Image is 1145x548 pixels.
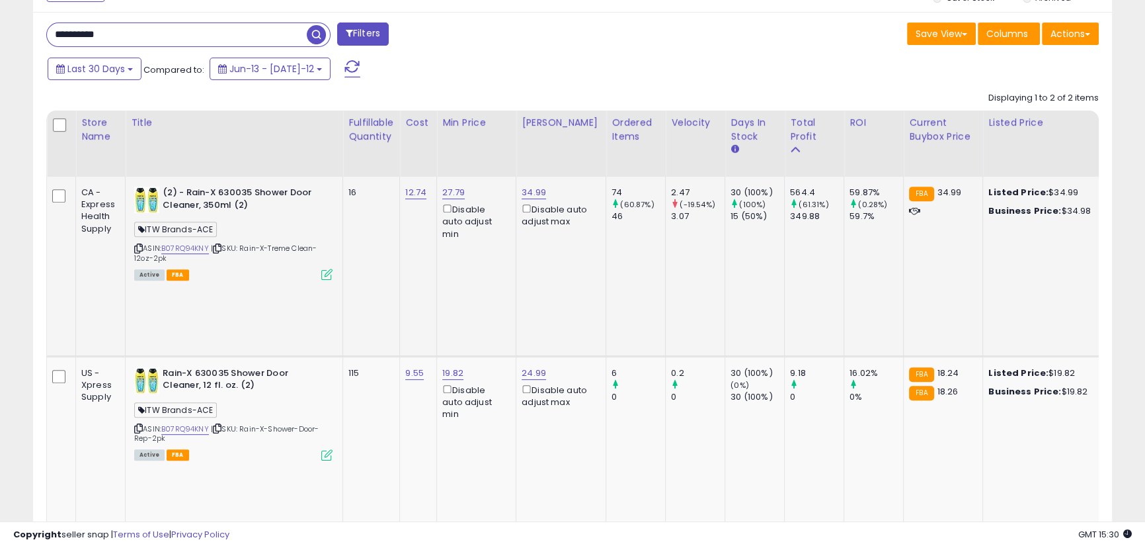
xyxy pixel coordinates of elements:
[522,367,546,380] a: 24.99
[612,210,665,222] div: 46
[988,205,1098,217] div: $34.98
[790,116,838,144] div: Total Profit
[858,199,887,210] small: (0.28%)
[988,187,1098,199] div: $34.99
[442,186,465,199] a: 27.79
[937,385,959,398] span: 18.26
[81,367,115,404] div: US - Xpress Supply
[671,187,725,199] div: 2.47
[739,199,766,210] small: (100%)
[849,391,903,403] div: 0%
[1042,23,1099,45] button: Actions
[988,367,1048,379] b: Listed Price:
[163,367,323,395] b: Rain-X 630035 Shower Door Cleaner, 12 fl. oz. (2)
[988,386,1098,398] div: $19.82
[909,367,933,382] small: FBA
[849,210,903,222] div: 59.7%
[671,116,719,130] div: Velocity
[134,187,333,279] div: ASIN:
[405,116,431,130] div: Cost
[849,367,903,379] div: 16.02%
[907,23,976,45] button: Save View
[730,210,784,222] div: 15 (50%)
[134,367,333,459] div: ASIN:
[988,92,1099,105] div: Displaying 1 to 2 of 2 items
[937,367,959,379] span: 18.24
[134,424,319,443] span: | SKU: Rain-X-Shower-Door-Rep-2pk
[1078,528,1132,541] span: 2025-08-12 15:30 GMT
[790,391,844,403] div: 0
[337,23,389,46] button: Filters
[937,186,962,199] span: 34.99
[134,243,317,263] span: | SKU: Rain-X-Treme Clean-12oz-2pk
[81,187,115,235] div: CA - Express Health Supply
[730,144,738,156] small: Days In Stock.
[730,391,784,403] div: 30 (100%)
[13,528,61,541] strong: Copyright
[134,367,159,394] img: 51G88d8h3wL._SL40_.jpg
[522,383,596,408] div: Disable auto adjust max
[442,202,506,240] div: Disable auto adjust min
[730,187,784,199] div: 30 (100%)
[143,64,204,76] span: Compared to:
[442,116,510,130] div: Min Price
[131,116,337,130] div: Title
[849,187,903,199] div: 59.87%
[522,186,546,199] a: 34.99
[612,187,665,199] div: 74
[671,367,725,379] div: 0.2
[161,243,209,254] a: B07RQ94KNY
[134,222,217,237] span: ITW Brands-ACE
[67,62,125,75] span: Last 30 Days
[730,116,779,144] div: Days In Stock
[790,367,844,379] div: 9.18
[348,187,389,199] div: 16
[620,199,654,210] small: (60.87%)
[790,187,844,199] div: 564.4
[81,116,120,144] div: Store Name
[134,449,165,461] span: All listings currently available for purchase on Amazon
[134,269,165,281] span: All listings currently available for purchase on Amazon
[442,367,463,380] a: 19.82
[730,367,784,379] div: 30 (100%)
[612,116,660,144] div: Ordered Items
[348,116,394,144] div: Fulfillable Quantity
[799,199,828,210] small: (61.31%)
[522,202,596,228] div: Disable auto adjust max
[167,449,189,461] span: FBA
[48,58,141,80] button: Last 30 Days
[161,424,209,435] a: B07RQ94KNY
[988,385,1061,398] b: Business Price:
[612,391,665,403] div: 0
[671,391,725,403] div: 0
[134,402,217,418] span: ITW Brands-ACE
[229,62,314,75] span: Jun-13 - [DATE]-12
[988,186,1048,199] b: Listed Price:
[986,27,1028,40] span: Columns
[909,386,933,400] small: FBA
[978,23,1040,45] button: Columns
[849,116,898,130] div: ROI
[988,116,1103,130] div: Listed Price
[790,210,844,222] div: 349.88
[522,116,600,130] div: [PERSON_NAME]
[171,528,229,541] a: Privacy Policy
[988,205,1061,217] b: Business Price:
[348,367,389,379] div: 115
[988,367,1098,379] div: $19.82
[730,380,749,390] small: (0%)
[909,187,933,201] small: FBA
[167,269,189,281] span: FBA
[909,116,977,144] div: Current Buybox Price
[405,186,426,199] a: 12.74
[134,187,159,213] img: 51G88d8h3wL._SL40_.jpg
[612,367,665,379] div: 6
[671,210,725,222] div: 3.07
[113,528,169,541] a: Terms of Use
[680,199,715,210] small: (-19.54%)
[163,187,323,214] b: (2) - Rain-X 630035 Shower Door Cleaner, 350ml (2)
[210,58,331,80] button: Jun-13 - [DATE]-12
[442,383,506,421] div: Disable auto adjust min
[405,367,424,380] a: 9.55
[13,529,229,541] div: seller snap | |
